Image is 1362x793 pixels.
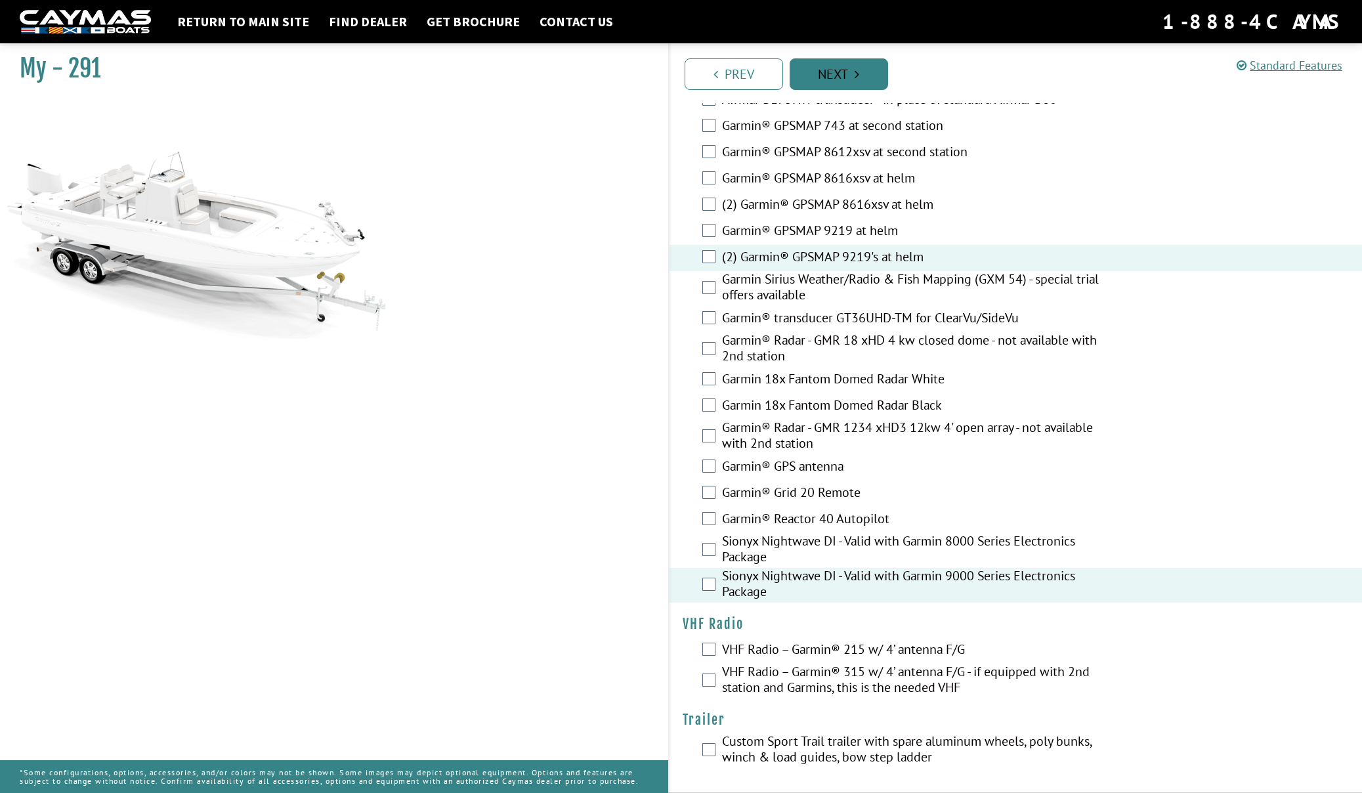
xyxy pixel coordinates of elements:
label: (2) Garmin® GPSMAP 9219's at helm [722,249,1106,268]
div: 1-888-4CAYMAS [1162,7,1342,36]
label: Sionyx Nightwave DI - Valid with Garmin 9000 Series Electronics Package [722,568,1106,603]
a: Prev [685,58,783,90]
label: Garmin® Radar - GMR 18 xHD 4 kw closed dome - not available with 2nd station [722,332,1106,367]
a: Find Dealer [322,13,414,30]
label: Custom Sport Trail trailer with spare aluminum wheels, poly bunks, winch & load guides, bow step ... [722,733,1106,768]
label: Garmin Sirius Weather/Radio & Fish Mapping (GXM 54) - special trial offers available [722,271,1106,306]
h1: My - 291 [20,54,635,83]
h4: Trailer [683,712,1350,728]
img: white-logo-c9c8dbefe5ff5ceceb0f0178aa75bf4bb51f6bca0971e226c86eb53dfe498488.png [20,10,151,34]
label: Garmin® Grid 20 Remote [722,484,1106,504]
a: Return to main site [171,13,316,30]
label: Garmin® GPSMAP 743 at second station [722,118,1106,137]
a: Next [790,58,888,90]
label: VHF Radio – Garmin® 215 w/ 4’ antenna F/G [722,641,1106,660]
label: Garmin® GPS antenna [722,458,1106,477]
label: Garmin® GPSMAP 9219 at helm [722,223,1106,242]
label: Sionyx Nightwave DI - Valid with Garmin 8000 Series Electronics Package [722,533,1106,568]
label: VHF Radio – Garmin® 315 w/ 4’ antenna F/G - if equipped with 2nd station and Garmins, this is the... [722,664,1106,698]
a: Contact Us [533,13,620,30]
a: Get Brochure [420,13,526,30]
label: Garmin® transducer GT36UHD-TM for ClearVu/SideVu [722,310,1106,329]
label: Garmin® GPSMAP 8612xsv at second station [722,144,1106,163]
label: (2) Garmin® GPSMAP 8616xsv at helm [722,196,1106,215]
label: Garmin 18x Fantom Domed Radar Black [722,397,1106,416]
p: *Some configurations, options, accessories, and/or colors may not be shown. Some images may depic... [20,761,649,792]
label: Garmin 18x Fantom Domed Radar White [722,371,1106,390]
label: Garmin® GPSMAP 8616xsv at helm [722,170,1106,189]
label: Garmin® Radar - GMR 1234 xHD3 12kw 4' open array - not available with 2nd station [722,419,1106,454]
a: Standard Features [1237,58,1342,73]
label: Garmin® Reactor 40 Autopilot [722,511,1106,530]
h4: VHF Radio [683,616,1350,632]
